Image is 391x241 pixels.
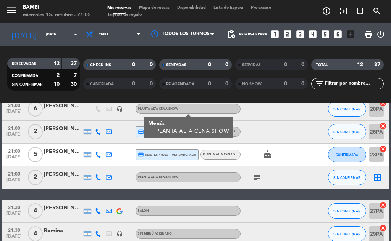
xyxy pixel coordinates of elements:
[173,6,210,10] span: Disponibilidad
[53,61,60,66] strong: 12
[53,81,60,87] strong: 10
[44,170,82,179] div: [PERSON_NAME]
[116,106,123,112] i: headset_mic
[44,227,82,235] div: Romina
[333,232,360,236] span: SIN CONFIRMAR
[28,101,43,117] span: 6
[5,225,24,234] span: 21:30
[373,173,382,182] i: border_all
[138,107,178,110] span: PLANTA ALTA CENA SHOW
[328,101,366,117] button: SIN CONFIRMAR
[116,208,123,214] img: google-logo.png
[28,147,43,162] span: 5
[44,124,82,133] div: [PERSON_NAME]
[103,13,146,17] span: Tarjetas de regalo
[372,6,381,16] i: search
[208,81,211,86] strong: 0
[138,152,144,158] i: credit_card
[138,129,162,135] span: visa * 5667
[210,6,247,10] span: Lista de Espera
[132,81,135,86] strong: 0
[315,79,324,88] i: filter_list
[90,63,111,67] span: CHECK INS
[336,153,358,157] span: CONFIRMADA
[132,62,135,67] strong: 0
[28,170,43,185] span: 2
[239,32,267,37] span: Reservas para
[379,201,387,209] i: cancel
[328,170,366,185] button: SIN CONFIRMAR
[150,81,154,86] strong: 0
[252,173,261,182] i: subject
[99,32,109,37] span: Cena
[71,30,80,39] i: arrow_drop_down
[263,150,272,159] i: cake
[71,81,78,87] strong: 30
[28,203,43,219] span: 4
[6,5,17,16] i: menu
[135,6,173,10] span: Mapa de mesas
[284,81,287,86] strong: 0
[5,211,24,220] span: [DATE]
[166,82,194,86] span: RE AGENDADA
[328,147,366,162] button: CONFIRMADA
[12,83,42,86] span: SIN CONFIRMAR
[5,203,24,211] span: 21:30
[379,122,387,130] i: cancel
[355,6,365,16] i: turned_in_not
[12,62,36,66] span: RESERVADAS
[103,6,135,10] span: Mis reservas
[227,30,236,39] span: pending_actions
[295,29,305,39] i: looks_3
[5,123,24,132] span: 21:00
[374,62,382,67] strong: 37
[6,5,17,19] button: menu
[357,62,363,67] strong: 12
[328,203,366,219] button: SIN CONFIRMAR
[346,29,355,39] i: add_box
[5,101,24,109] span: 21:00
[148,120,229,128] div: Menú:
[283,29,292,39] i: looks_two
[116,231,123,237] i: headset_mic
[23,4,91,11] div: BAMBI
[44,102,82,110] div: [PERSON_NAME] 10% OFF
[71,61,78,66] strong: 37
[379,99,387,107] i: cancel
[74,73,78,78] strong: 7
[301,62,306,67] strong: 0
[333,107,360,111] span: SIN CONFIRMAR
[339,6,348,16] i: exit_to_app
[90,82,114,86] span: CANCELADA
[138,129,144,135] i: credit_card
[324,80,383,88] input: Filtrar por nombre...
[320,29,330,39] i: looks_5
[247,6,275,10] span: Pre-acceso
[6,27,42,42] i: [DATE]
[379,224,387,232] i: cancel
[5,169,24,178] span: 21:00
[23,11,91,19] div: miércoles 15. octubre - 21:05
[28,124,43,139] span: 2
[5,155,24,163] span: [DATE]
[308,29,318,39] i: looks_4
[5,177,24,186] span: [DATE]
[242,82,262,86] span: NO SHOW
[364,30,373,39] span: print
[376,30,385,39] i: power_settings_new
[138,152,168,158] span: master * 8931
[328,124,366,139] button: SIN CONFIRMAR
[379,145,387,153] i: cancel
[322,6,331,16] i: add_circle_outline
[44,147,82,156] div: [PERSON_NAME]
[376,23,385,46] div: LOG OUT
[225,62,230,67] strong: 0
[333,130,360,134] span: SIN CONFIRMAR
[166,63,186,67] span: SENTADAS
[203,153,243,156] span: PLANTA ALTA CENA SHOW
[316,63,328,67] span: TOTAL
[333,176,360,180] span: SIN CONFIRMAR
[242,63,261,67] span: SERVIDAS
[225,81,230,86] strong: 0
[138,209,149,212] span: SALÓN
